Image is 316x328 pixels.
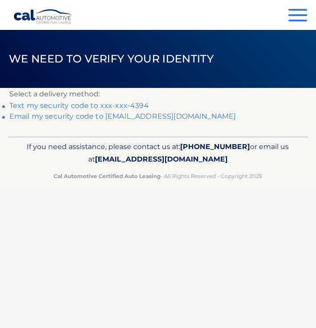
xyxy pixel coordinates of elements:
[180,142,250,151] span: [PHONE_NUMBER]
[13,9,73,25] a: Cal Automotive
[9,101,149,110] a: Text my security code to xxx-xxx-4394
[288,9,307,24] button: Menu
[53,173,160,179] strong: Cal Automotive Certified Auto Leasing
[95,155,228,163] span: [EMAIL_ADDRESS][DOMAIN_NAME]
[9,112,236,120] a: Email my security code to [EMAIL_ADDRESS][DOMAIN_NAME]
[21,171,295,181] p: - All Rights Reserved - Copyright 2025
[9,52,214,65] span: We need to verify your identity
[21,141,295,166] p: If you need assistance, please contact us at: or email us at
[9,88,307,100] p: Select a delivery method:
